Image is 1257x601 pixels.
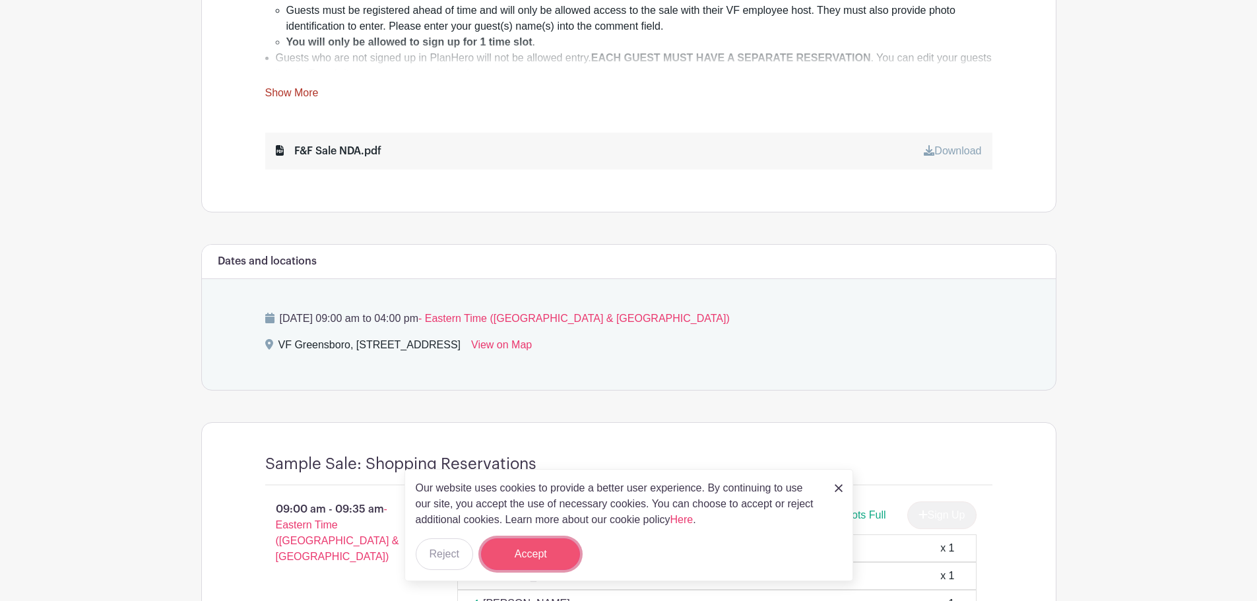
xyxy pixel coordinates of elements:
[286,3,992,34] li: Guests must be registered ahead of time and will only be allowed access to the sale with their VF...
[244,496,437,570] p: 09:00 am - 09:35 am
[265,311,992,327] p: [DATE] 09:00 am to 04:00 pm
[591,52,871,63] strong: EACH GUEST MUST HAVE A SEPARATE RESERVATION
[940,568,954,584] div: x 1
[940,540,954,556] div: x 1
[418,313,730,324] span: - Eastern Time ([GEOGRAPHIC_DATA] & [GEOGRAPHIC_DATA])
[481,538,580,570] button: Accept
[471,337,532,358] a: View on Map
[265,455,536,474] h4: Sample Sale: Shopping Reservations
[278,337,461,358] div: VF Greensboro, [STREET_ADDRESS]
[265,87,319,104] a: Show More
[276,503,399,562] span: - Eastern Time ([GEOGRAPHIC_DATA] & [GEOGRAPHIC_DATA])
[416,480,821,528] p: Our website uses cookies to provide a better user experience. By continuing to use our site, you ...
[286,36,532,47] strong: You will only be allowed to sign up for 1 time slot
[839,509,886,521] span: Spots Full
[286,34,992,50] li: .
[276,50,992,82] li: Guests who are not signed up in PlanHero will not be allowed entry. . You can edit your guests li...
[416,538,473,570] button: Reject
[924,145,981,156] a: Download
[276,143,381,159] div: F&F Sale NDA.pdf
[218,255,317,268] h6: Dates and locations
[835,484,843,492] img: close_button-5f87c8562297e5c2d7936805f587ecaba9071eb48480494691a3f1689db116b3.svg
[670,514,693,525] a: Here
